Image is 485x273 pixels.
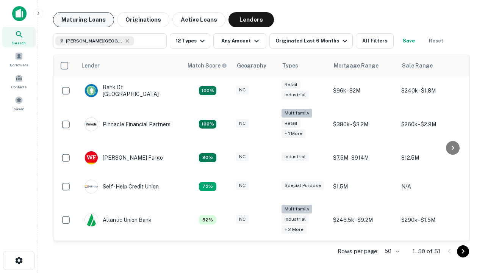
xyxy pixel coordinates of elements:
[269,33,353,49] button: Originated Last 6 Months
[282,181,324,190] div: Special Purpose
[278,55,329,76] th: Types
[2,71,36,91] a: Contacts
[236,181,249,190] div: NC
[170,33,210,49] button: 12 Types
[199,215,216,224] div: Matching Properties: 7, hasApolloMatch: undefined
[338,247,379,256] p: Rows per page:
[397,201,466,239] td: $290k - $1.5M
[356,33,394,49] button: All Filters
[14,106,25,112] span: Saved
[457,245,469,257] button: Go to next page
[275,36,349,45] div: Originated Last 6 Months
[11,84,27,90] span: Contacts
[84,118,171,131] div: Pinnacle Financial Partners
[236,215,249,224] div: NC
[10,62,28,68] span: Borrowers
[77,55,183,76] th: Lender
[397,55,466,76] th: Sale Range
[237,61,266,70] div: Geography
[329,201,397,239] td: $246.5k - $9.2M
[282,61,298,70] div: Types
[12,40,26,46] span: Search
[282,109,312,118] div: Multifamily
[329,76,397,105] td: $96k - $2M
[85,84,98,97] img: picture
[236,86,249,94] div: NC
[199,86,216,95] div: Matching Properties: 14, hasApolloMatch: undefined
[66,38,123,44] span: [PERSON_NAME][GEOGRAPHIC_DATA], [GEOGRAPHIC_DATA]
[84,151,163,165] div: [PERSON_NAME] Fargo
[282,129,305,138] div: + 1 more
[84,180,159,193] div: Self-help Credit Union
[282,80,300,89] div: Retail
[228,12,274,27] button: Lenders
[53,12,114,27] button: Maturing Loans
[282,225,307,234] div: + 2 more
[397,105,466,143] td: $260k - $2.9M
[81,61,100,70] div: Lender
[282,152,309,161] div: Industrial
[12,6,27,21] img: capitalize-icon.png
[282,205,312,213] div: Multifamily
[282,119,300,128] div: Retail
[84,213,152,227] div: Atlantic Union Bank
[188,61,225,70] h6: Match Score
[85,151,98,164] img: picture
[85,118,98,131] img: picture
[117,12,169,27] button: Originations
[282,91,309,99] div: Industrial
[2,27,36,47] a: Search
[188,61,227,70] div: Capitalize uses an advanced AI algorithm to match your search with the best lender. The match sco...
[84,84,175,97] div: Bank Of [GEOGRAPHIC_DATA]
[213,33,266,49] button: Any Amount
[85,180,98,193] img: picture
[397,33,421,49] button: Save your search to get updates of matches that match your search criteria.
[232,55,278,76] th: Geography
[199,120,216,129] div: Matching Properties: 24, hasApolloMatch: undefined
[329,172,397,201] td: $1.5M
[2,93,36,113] a: Saved
[424,33,448,49] button: Reset
[2,49,36,69] a: Borrowers
[382,246,401,257] div: 50
[236,152,249,161] div: NC
[329,105,397,143] td: $380k - $3.2M
[329,143,397,172] td: $7.5M - $914M
[402,61,433,70] div: Sale Range
[397,172,466,201] td: N/A
[183,55,232,76] th: Capitalize uses an advanced AI algorithm to match your search with the best lender. The match sco...
[199,153,216,162] div: Matching Properties: 12, hasApolloMatch: undefined
[397,76,466,105] td: $240k - $1.8M
[282,215,309,224] div: Industrial
[329,55,397,76] th: Mortgage Range
[236,119,249,128] div: NC
[447,212,485,249] iframe: Chat Widget
[334,61,379,70] div: Mortgage Range
[172,12,225,27] button: Active Loans
[199,182,216,191] div: Matching Properties: 10, hasApolloMatch: undefined
[397,143,466,172] td: $12.5M
[85,213,98,226] img: picture
[413,247,440,256] p: 1–50 of 51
